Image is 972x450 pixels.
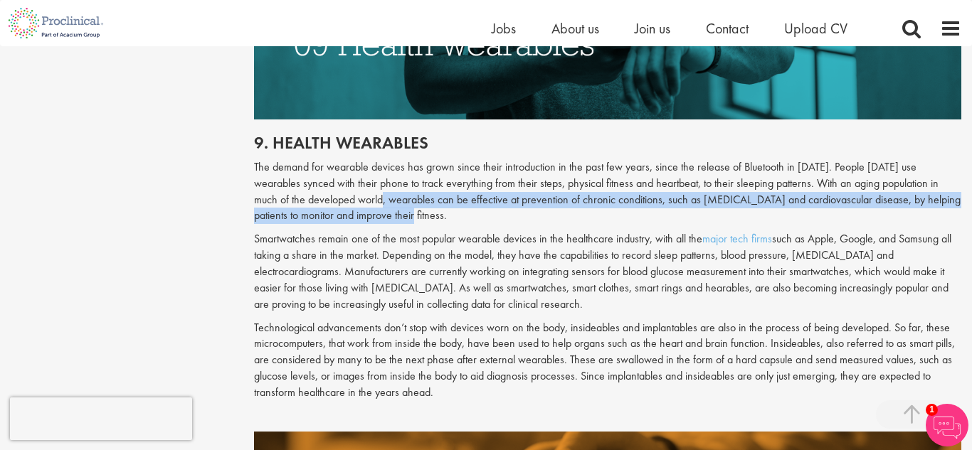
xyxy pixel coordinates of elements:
img: Chatbot [926,404,968,446]
p: The demand for wearable devices has grown since their introduction in the past few years, since t... [254,159,962,224]
h2: 9. Health wearables [254,134,962,152]
a: Contact [706,19,749,38]
a: Upload CV [784,19,847,38]
a: Join us [635,19,670,38]
p: Smartwatches remain one of the most popular wearable devices in the healthcare industry, with all... [254,231,962,312]
p: Technological advancements don’t stop with devices worn on the body, insideables and implantables... [254,320,962,401]
span: 1 [926,404,938,416]
iframe: reCAPTCHA [10,397,192,440]
a: major tech firms [702,231,772,246]
a: About us [551,19,599,38]
a: Jobs [492,19,516,38]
